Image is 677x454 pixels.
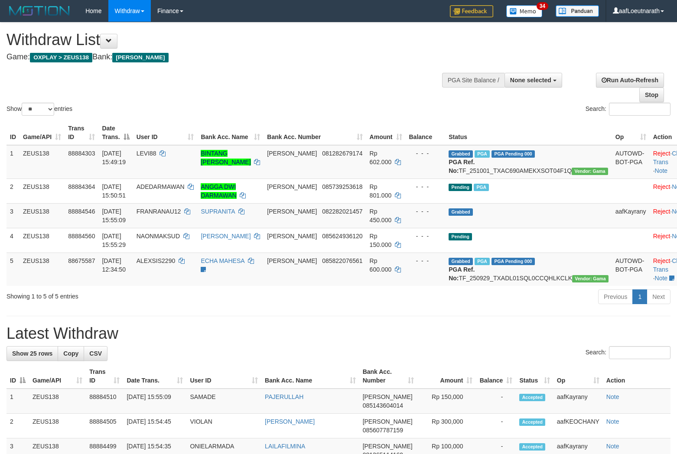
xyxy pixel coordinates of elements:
td: ZEUS138 [20,253,65,286]
span: Copy [63,350,78,357]
span: 88675587 [68,257,95,264]
span: Grabbed [449,208,473,216]
div: - - - [409,207,442,216]
a: Reject [653,257,670,264]
img: Feedback.jpg [450,5,493,17]
span: 88884560 [68,233,95,240]
th: Bank Acc. Number: activate to sort column ascending [359,364,418,389]
span: [PERSON_NAME] [363,418,413,425]
span: Vendor URL: https://trx31.1velocity.biz [572,168,608,175]
td: SAMADE [186,389,261,414]
a: Run Auto-Refresh [596,73,664,88]
td: AUTOWD-BOT-PGA [612,253,650,286]
th: Status: activate to sort column ascending [516,364,553,389]
div: - - - [409,182,442,191]
span: OXPLAY > ZEUS138 [30,53,92,62]
a: Previous [598,289,633,304]
td: aafKayrany [553,389,603,414]
span: Copy 082282021457 to clipboard [322,208,362,215]
a: Note [655,275,668,282]
th: Op: activate to sort column ascending [553,364,603,389]
th: Amount: activate to sort column ascending [417,364,476,389]
img: panduan.png [556,5,599,17]
h4: Game: Bank: [7,53,443,62]
a: [PERSON_NAME] [265,418,315,425]
th: Bank Acc. Name: activate to sort column ascending [261,364,359,389]
span: Grabbed [449,150,473,158]
select: Showentries [22,103,54,116]
td: 88884505 [86,414,123,438]
td: 4 [7,228,20,253]
span: [PERSON_NAME] [363,393,413,400]
a: Note [606,443,619,450]
span: [PERSON_NAME] [112,53,168,62]
span: [DATE] 15:49:19 [102,150,126,165]
td: AUTOWD-BOT-PGA [612,145,650,179]
span: FRANRANAU12 [137,208,181,215]
span: Accepted [519,418,545,426]
span: Rp 150.000 [370,233,392,248]
th: Trans ID: activate to sort column ascending [86,364,123,389]
th: User ID: activate to sort column ascending [133,120,198,145]
a: 1 [632,289,647,304]
th: ID [7,120,20,145]
b: PGA Ref. No: [449,159,475,174]
a: Reject [653,183,670,190]
td: - [476,414,516,438]
span: Marked by aafpengsreynich [475,258,490,265]
span: Rp 600.000 [370,257,392,273]
th: Balance [406,120,446,145]
span: 34 [537,2,548,10]
td: aafKayrany [612,203,650,228]
span: PGA Pending [491,150,535,158]
td: 1 [7,389,29,414]
span: Rp 602.000 [370,150,392,165]
th: Bank Acc. Number: activate to sort column ascending [264,120,366,145]
td: TF_251001_TXAC690AMEKXSOT04F1Q [445,145,612,179]
label: Search: [586,103,670,116]
td: 88884510 [86,389,123,414]
td: 1 [7,145,20,179]
th: Action [603,364,670,389]
a: CSV [84,346,107,361]
th: Game/API: activate to sort column ascending [29,364,86,389]
span: 88884364 [68,183,95,190]
td: 5 [7,253,20,286]
a: Copy [58,346,84,361]
th: Date Trans.: activate to sort column descending [98,120,133,145]
span: Copy 085624936120 to clipboard [322,233,362,240]
a: ANGGA DWI DARMAWAN [201,183,236,199]
a: BINTANG [PERSON_NAME] [201,150,251,165]
span: ALEXSIS2290 [137,257,176,264]
th: ID: activate to sort column descending [7,364,29,389]
td: ZEUS138 [29,389,86,414]
span: [PERSON_NAME] [267,257,317,264]
td: [DATE] 15:55:09 [123,389,186,414]
td: VIOLAN [186,414,261,438]
span: Copy 081282679174 to clipboard [322,150,362,157]
div: - - - [409,256,442,265]
span: [DATE] 15:55:29 [102,233,126,248]
span: Copy 085607787159 to clipboard [363,427,403,434]
td: ZEUS138 [20,145,65,179]
span: Accepted [519,443,545,451]
a: Show 25 rows [7,346,58,361]
th: Bank Acc. Name: activate to sort column ascending [197,120,264,145]
td: ZEUS138 [29,414,86,438]
span: Show 25 rows [12,350,52,357]
th: Trans ID: activate to sort column ascending [65,120,98,145]
th: Amount: activate to sort column ascending [366,120,406,145]
span: Copy 085739253618 to clipboard [322,183,362,190]
span: Vendor URL: https://trx31.1velocity.biz [572,275,609,282]
span: Copy 085143604014 to clipboard [363,402,403,409]
span: [PERSON_NAME] [363,443,413,450]
input: Search: [609,346,670,359]
input: Search: [609,103,670,116]
a: LAILAFILMINA [265,443,305,450]
h1: Latest Withdraw [7,325,670,342]
th: Balance: activate to sort column ascending [476,364,516,389]
h1: Withdraw List [7,31,443,49]
span: Rp 450.000 [370,208,392,224]
span: ADEDARMAWAN [137,183,185,190]
span: 88884303 [68,150,95,157]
